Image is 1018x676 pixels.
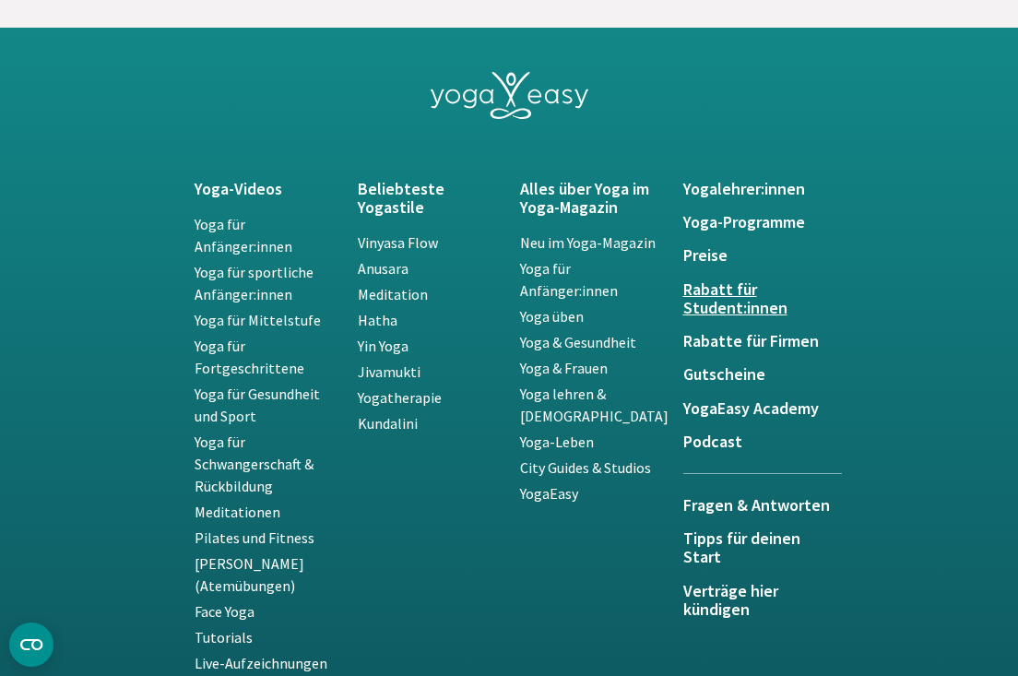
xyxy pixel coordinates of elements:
a: Vinyasa Flow [358,233,438,252]
a: Meditation [358,285,428,303]
a: Yoga für Gesundheit und Sport [195,385,320,425]
a: Tipps für deinen Start [683,529,824,567]
a: Beliebteste Yogastile [358,180,499,218]
a: Meditationen [195,503,280,521]
a: [PERSON_NAME] (Atemübungen) [195,554,304,595]
a: Preise [683,246,824,265]
a: Face Yoga [195,602,254,621]
button: CMP-Widget öffnen [9,623,53,667]
a: Jivamukti [358,362,420,381]
a: Yoga für Anfänger:innen [520,259,618,300]
a: Yogatherapie [358,388,442,407]
a: Alles über Yoga im Yoga-Magazin [520,180,661,218]
a: Yoga für Anfänger:innen [195,215,292,255]
a: Neu im Yoga-Magazin [520,233,656,252]
a: Yoga & Frauen [520,359,608,377]
a: Podcast [683,433,824,451]
a: Yoga-Leben [520,433,594,451]
a: Yoga für sportliche Anfänger:innen [195,263,314,303]
a: Yoga für Fortgeschrittene [195,337,304,377]
a: City Guides & Studios [520,458,651,477]
a: Live-Aufzeichnungen [195,654,327,672]
a: Yoga lehren & [DEMOGRAPHIC_DATA] [520,385,669,425]
a: Yoga für Schwangerschaft & Rückbildung [195,433,314,495]
a: Kundalini [358,414,418,433]
a: Yoga üben [520,307,584,326]
a: Yoga-Programme [683,213,824,231]
a: Yoga für Mittelstufe [195,311,321,329]
a: YogaEasy Academy [683,399,824,418]
a: Yogalehrer:innen [683,180,824,198]
a: YogaEasy [520,484,578,503]
a: Verträge hier kündigen [683,582,824,620]
a: Yin Yoga [358,337,408,355]
a: Hatha [358,311,397,329]
a: Tutorials [195,628,253,646]
a: Rabatt für Student:innen [683,280,824,318]
a: Rabatte für Firmen [683,332,824,350]
a: Fragen & Antworten [683,473,842,529]
a: Pilates und Fitness [195,528,314,547]
a: Gutscheine [683,365,824,384]
a: Yoga & Gesundheit [520,333,636,351]
a: Yoga-Videos [195,180,336,198]
h5: Fragen & Antworten [683,496,842,515]
a: Anusara [358,259,408,278]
